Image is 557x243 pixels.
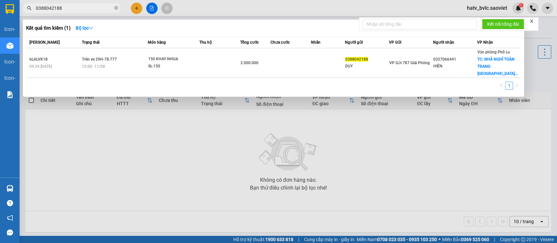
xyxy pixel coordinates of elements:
[70,23,99,33] button: Bộ lọcdown
[513,82,521,90] button: right
[4,74,15,82] div: icon-
[82,57,117,62] span: Trên xe 29H-78.777
[7,215,13,221] span: notification
[6,4,14,14] img: logo-vxr
[7,91,13,98] img: solution-icon
[148,56,197,63] div: 150 KHAY NHUA
[433,63,477,70] div: HIÊN
[505,82,513,90] li: 1
[4,25,15,33] div: icon-
[477,40,493,45] span: VP Nhận
[487,21,519,28] span: Kết nối tổng đài
[482,19,524,29] button: Kết nối tổng đài
[148,40,166,45] span: Món hàng
[433,40,454,45] span: Người nhận
[89,26,93,30] span: down
[82,64,105,69] span: 12:00 - 11/08
[345,40,363,45] span: Người gửi
[7,229,13,236] span: message
[513,82,521,90] li: Next Page
[271,40,290,45] span: Chưa cước
[389,40,401,45] span: VP Gửi
[497,82,505,90] li: Previous Page
[389,61,430,65] span: VP Gửi 787 Giải Phóng
[36,5,113,12] input: Tìm tên, số ĐT hoặc mã đơn
[477,50,510,54] span: Văn phòng Phố Lu
[515,83,519,87] span: right
[7,200,13,206] span: question-circle
[29,56,80,63] div: 6LALVK18
[505,82,513,89] a: 1
[433,56,477,63] div: 0327066441
[4,58,15,66] div: icon-
[199,40,212,45] span: Thu hộ
[311,40,320,45] span: Nhãn
[114,6,118,10] span: close-circle
[497,82,505,90] button: left
[345,57,368,62] span: 0388042188
[7,185,13,192] img: warehouse-icon
[7,42,13,49] img: warehouse-icon
[148,63,197,70] div: SL: 150
[529,19,534,23] span: close
[477,57,518,76] span: TC: NHÀ NGHỈ TOÀN TRANG [GEOGRAPHIC_DATA]...
[240,40,258,45] span: Tổng cước
[27,6,32,10] span: search
[499,83,503,87] span: left
[240,61,258,65] span: 2.000.000
[29,40,60,45] span: [PERSON_NAME]
[82,40,100,45] span: Trạng thái
[26,25,70,32] h3: Kết quả tìm kiếm ( 1 )
[76,25,93,31] strong: Bộ lọc
[345,63,389,70] div: DUY
[363,19,477,29] input: Nhập số tổng đài
[29,64,52,69] span: 09:24 [DATE]
[114,5,118,11] span: close-circle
